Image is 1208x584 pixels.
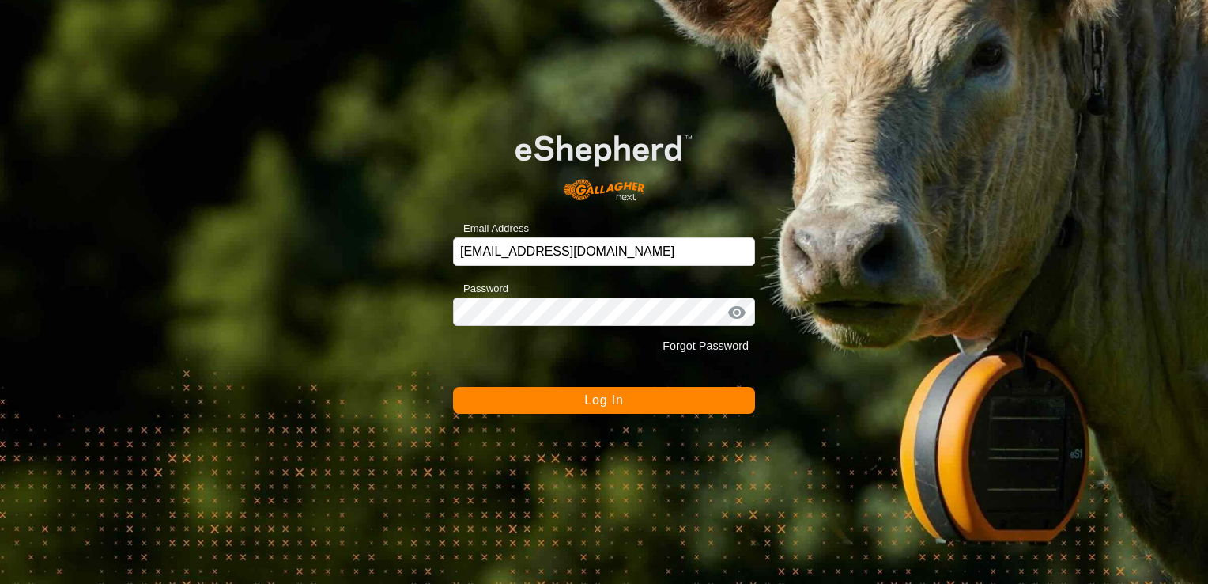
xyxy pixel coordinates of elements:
input: Email Address [453,237,755,266]
button: Log In [453,387,755,414]
label: Email Address [453,221,529,237]
a: Forgot Password [663,339,749,352]
label: Password [453,281,508,297]
img: E-shepherd Logo [483,110,725,213]
span: Log In [584,393,623,407]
